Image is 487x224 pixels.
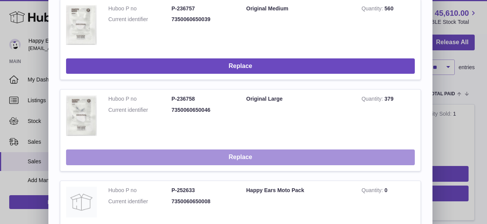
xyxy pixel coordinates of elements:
strong: Quantity [361,187,384,195]
img: Original Medium [66,5,97,45]
dd: 7350060650039 [172,16,235,23]
strong: Quantity [361,5,384,13]
td: Original Large [240,90,356,143]
td: 379 [356,90,421,143]
dt: Current identifier [108,198,172,205]
dt: Huboo P no [108,187,172,194]
img: Original Large [66,95,97,136]
dd: 7350060650046 [172,106,235,114]
dd: P-236758 [172,95,235,103]
dt: Current identifier [108,106,172,114]
dt: Huboo P no [108,95,172,103]
dt: Current identifier [108,16,172,23]
img: Happy Ears Moto Pack [66,187,97,217]
dd: 7350060650008 [172,198,235,205]
dd: P-252633 [172,187,235,194]
dd: P-236757 [172,5,235,12]
button: Replace [66,149,415,165]
strong: Quantity [361,96,384,104]
dt: Huboo P no [108,5,172,12]
button: Replace [66,58,415,74]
